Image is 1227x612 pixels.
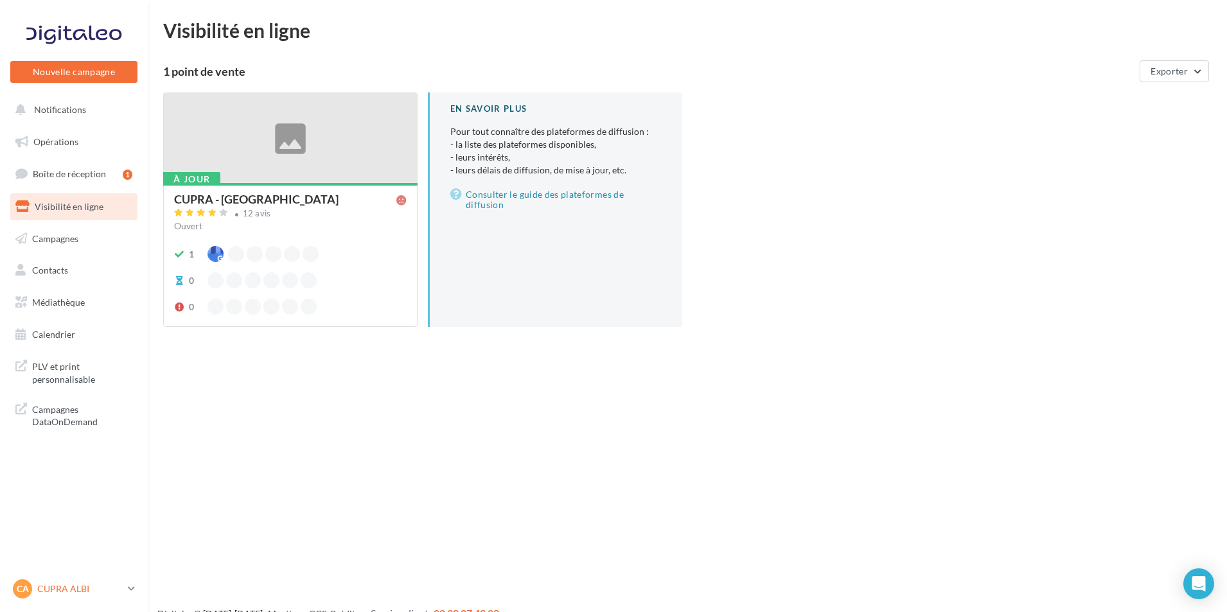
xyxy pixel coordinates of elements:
span: Visibilité en ligne [35,201,103,212]
span: Opérations [33,136,78,147]
button: Nouvelle campagne [10,61,137,83]
li: - leurs intérêts, [450,151,662,164]
span: Calendrier [32,329,75,340]
a: Médiathèque [8,289,140,316]
a: Calendrier [8,321,140,348]
li: - leurs délais de diffusion, de mise à jour, etc. [450,164,662,177]
div: À jour [163,172,220,186]
div: 1 [189,248,194,261]
a: Contacts [8,257,140,284]
div: CUPRA - [GEOGRAPHIC_DATA] [174,193,339,205]
a: Consulter le guide des plateformes de diffusion [450,187,662,213]
div: 1 [123,170,132,180]
span: Médiathèque [32,297,85,308]
span: PLV et print personnalisable [32,358,132,385]
a: PLV et print personnalisable [8,353,140,390]
div: 12 avis [243,209,271,218]
span: Boîte de réception [33,168,106,179]
div: Visibilité en ligne [163,21,1212,40]
div: 0 [189,274,194,287]
div: Open Intercom Messenger [1183,568,1214,599]
p: Pour tout connaître des plateformes de diffusion : [450,125,662,177]
div: 0 [189,301,194,313]
span: CA [17,582,29,595]
span: Campagnes DataOnDemand [32,401,132,428]
button: Notifications [8,96,135,123]
a: Campagnes [8,225,140,252]
a: Visibilité en ligne [8,193,140,220]
div: En savoir plus [450,103,662,115]
div: 1 point de vente [163,66,1134,77]
p: CUPRA ALBI [37,582,123,595]
a: 12 avis [174,207,407,222]
span: Campagnes [32,232,78,243]
li: - la liste des plateformes disponibles, [450,138,662,151]
span: Exporter [1151,66,1188,76]
span: Notifications [34,104,86,115]
a: Opérations [8,128,140,155]
a: Campagnes DataOnDemand [8,396,140,433]
button: Exporter [1140,60,1209,82]
span: Ouvert [174,220,202,231]
a: Boîte de réception1 [8,160,140,188]
a: CA CUPRA ALBI [10,577,137,601]
span: Contacts [32,265,68,275]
